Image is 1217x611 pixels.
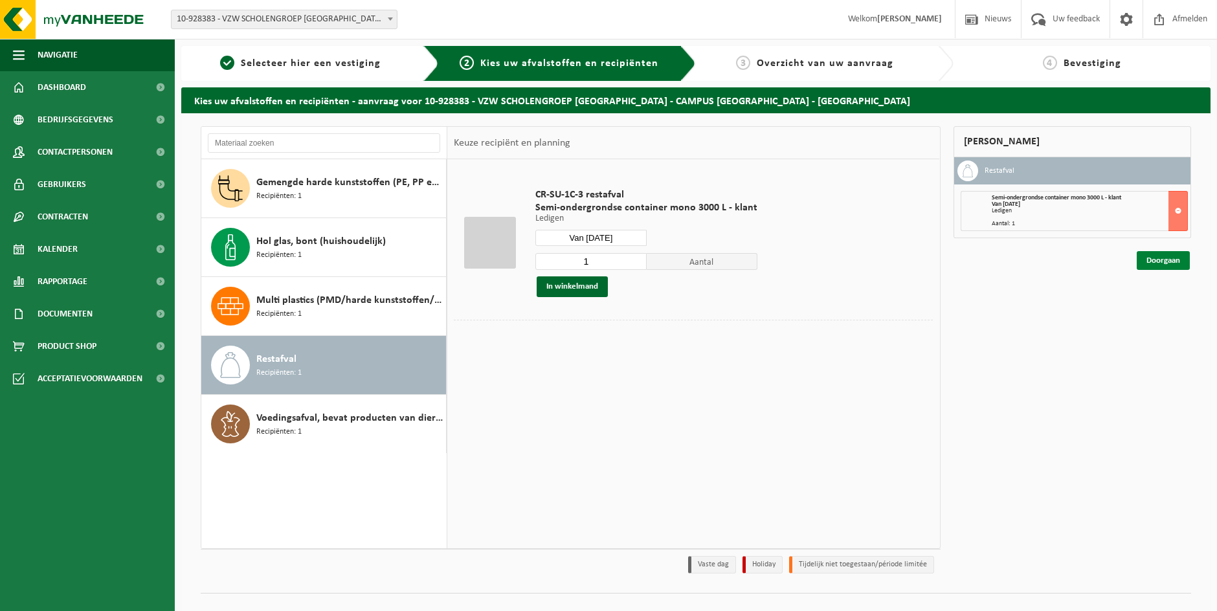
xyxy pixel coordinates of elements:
span: Hol glas, bont (huishoudelijk) [256,234,386,249]
span: 10-928383 - VZW SCHOLENGROEP SINT-MICHIEL - CAMPUS BARNUM - ROESELARE [172,10,397,28]
span: Aantal [647,253,758,270]
span: Voedingsafval, bevat producten van dierlijke oorsprong, onverpakt, categorie 3 [256,410,443,426]
span: Recipiënten: 1 [256,308,302,320]
span: Semi-ondergrondse container mono 3000 L - klant [535,201,757,214]
button: Restafval Recipiënten: 1 [201,336,447,395]
div: Ledigen [992,208,1188,214]
span: Overzicht van uw aanvraag [757,58,893,69]
span: Restafval [256,351,296,367]
span: Recipiënten: 1 [256,190,302,203]
button: Gemengde harde kunststoffen (PE, PP en PVC), recycleerbaar (industrieel) Recipiënten: 1 [201,159,447,218]
span: Documenten [38,298,93,330]
button: In winkelmand [537,276,608,297]
span: Multi plastics (PMD/harde kunststoffen/spanbanden/EPS/folie naturel/folie gemengd) [256,293,443,308]
span: Rapportage [38,265,87,298]
span: Recipiënten: 1 [256,426,302,438]
span: Bedrijfsgegevens [38,104,113,136]
li: Holiday [742,556,783,573]
span: Selecteer hier een vestiging [241,58,381,69]
li: Vaste dag [688,556,736,573]
h3: Restafval [985,161,1014,181]
span: Bevestiging [1064,58,1121,69]
h2: Kies uw afvalstoffen en recipiënten - aanvraag voor 10-928383 - VZW SCHOLENGROEP [GEOGRAPHIC_DATA... [181,87,1211,113]
span: Contracten [38,201,88,233]
strong: [PERSON_NAME] [877,14,942,24]
span: Product Shop [38,330,96,362]
span: Navigatie [38,39,78,71]
span: 1 [220,56,234,70]
input: Materiaal zoeken [208,133,440,153]
input: Selecteer datum [535,230,647,246]
span: Contactpersonen [38,136,113,168]
span: 10-928383 - VZW SCHOLENGROEP SINT-MICHIEL - CAMPUS BARNUM - ROESELARE [171,10,397,29]
li: Tijdelijk niet toegestaan/période limitée [789,556,934,573]
button: Voedingsafval, bevat producten van dierlijke oorsprong, onverpakt, categorie 3 Recipiënten: 1 [201,395,447,453]
span: 3 [736,56,750,70]
span: Kalender [38,233,78,265]
span: Recipiënten: 1 [256,249,302,261]
span: 4 [1043,56,1057,70]
button: Multi plastics (PMD/harde kunststoffen/spanbanden/EPS/folie naturel/folie gemengd) Recipiënten: 1 [201,277,447,336]
span: Acceptatievoorwaarden [38,362,142,395]
div: Keuze recipiënt en planning [447,127,577,159]
button: Hol glas, bont (huishoudelijk) Recipiënten: 1 [201,218,447,277]
span: CR-SU-1C-3 restafval [535,188,757,201]
div: [PERSON_NAME] [954,126,1192,157]
span: Recipiënten: 1 [256,367,302,379]
span: Kies uw afvalstoffen en recipiënten [480,58,658,69]
p: Ledigen [535,214,757,223]
strong: Van [DATE] [992,201,1020,208]
span: Semi-ondergrondse container mono 3000 L - klant [992,194,1121,201]
span: 2 [460,56,474,70]
span: Gemengde harde kunststoffen (PE, PP en PVC), recycleerbaar (industrieel) [256,175,443,190]
span: Dashboard [38,71,86,104]
span: Gebruikers [38,168,86,201]
a: 1Selecteer hier een vestiging [188,56,413,71]
div: Aantal: 1 [992,221,1188,227]
a: Doorgaan [1137,251,1190,270]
